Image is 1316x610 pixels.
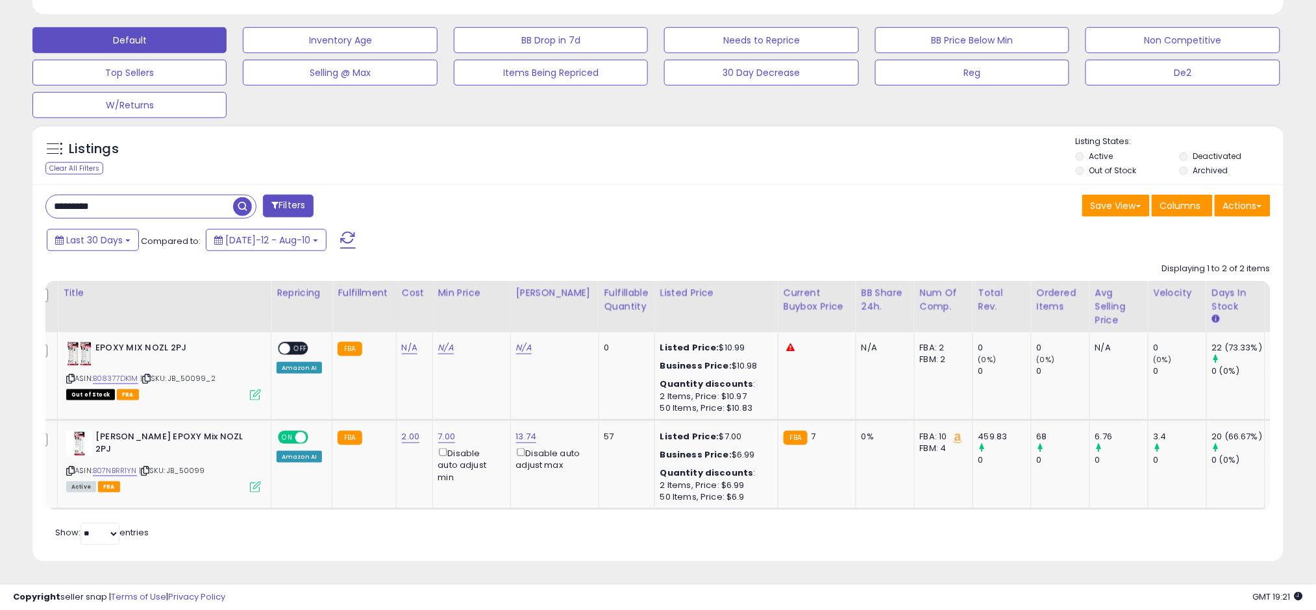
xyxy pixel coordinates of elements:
[1154,365,1206,377] div: 0
[1086,27,1280,53] button: Non Competitive
[1095,342,1138,354] div: N/A
[875,60,1069,86] button: Reg
[66,342,261,399] div: ASIN:
[660,491,768,503] div: 50 Items, Price: $6.9
[784,431,808,445] small: FBA
[978,342,1031,354] div: 0
[1154,342,1206,354] div: 0
[66,342,92,366] img: 51RiIBdy6-L._SL40_.jpg
[660,467,768,479] div: :
[66,431,261,491] div: ASIN:
[978,365,1031,377] div: 0
[920,354,963,365] div: FBM: 2
[660,449,768,461] div: $6.99
[660,378,768,390] div: :
[277,451,322,463] div: Amazon AI
[978,354,997,365] small: (0%)
[516,430,537,443] a: 13.74
[95,342,253,358] b: EPOXY MIX NOZL 2PJ
[438,430,456,443] a: 7.00
[604,342,645,354] div: 0
[1037,286,1084,313] div: Ordered Items
[660,480,768,491] div: 2 Items, Price: $6.99
[1076,136,1284,148] p: Listing States:
[338,286,390,300] div: Fulfillment
[920,342,963,354] div: FBA: 2
[93,465,137,476] a: B07NBRR1YN
[660,378,754,390] b: Quantity discounts
[920,431,963,443] div: FBA: 10
[1037,454,1089,466] div: 0
[660,360,732,372] b: Business Price:
[13,591,60,603] strong: Copyright
[32,60,227,86] button: Top Sellers
[660,360,768,372] div: $10.98
[1089,151,1113,162] label: Active
[438,341,454,354] a: N/A
[225,234,310,247] span: [DATE]-12 - Aug-10
[1095,454,1148,466] div: 0
[1212,342,1265,354] div: 22 (73.33%)
[660,467,754,479] b: Quantity discounts
[516,446,589,471] div: Disable auto adjust max
[1212,313,1220,325] small: Days In Stock.
[45,162,103,175] div: Clear All Filters
[454,27,648,53] button: BB Drop in 7d
[32,92,227,118] button: W/Returns
[1154,354,1172,365] small: (0%)
[98,482,120,493] span: FBA
[1193,151,1241,162] label: Deactivated
[306,432,327,443] span: OFF
[95,431,253,458] b: [PERSON_NAME] EPOXY Mix NOZL 2PJ
[1253,591,1303,603] span: 2025-09-10 19:21 GMT
[438,446,501,483] div: Disable auto adjust min
[111,591,166,603] a: Terms of Use
[277,286,327,300] div: Repricing
[93,373,138,384] a: B08377DK1M
[811,430,815,443] span: 7
[978,286,1026,313] div: Total Rev.
[1212,286,1260,313] div: Days In Stock
[55,527,149,539] span: Show: entries
[978,431,1031,443] div: 459.83
[438,286,505,300] div: Min Price
[243,60,437,86] button: Selling @ Max
[140,373,216,384] span: | SKU: JB_50099_2
[660,286,773,300] div: Listed Price
[862,431,904,443] div: 0%
[454,60,648,86] button: Items Being Repriced
[290,343,311,354] span: OFF
[1154,286,1201,300] div: Velocity
[402,430,420,443] a: 2.00
[1095,286,1143,327] div: Avg Selling Price
[920,286,967,313] div: Num of Comp.
[1154,431,1206,443] div: 3.4
[402,286,427,300] div: Cost
[1089,165,1137,176] label: Out of Stock
[338,431,362,445] small: FBA
[47,229,139,251] button: Last 30 Days
[263,195,314,217] button: Filters
[1212,454,1265,466] div: 0 (0%)
[139,465,205,476] span: | SKU: JB_50099
[1037,365,1089,377] div: 0
[1160,199,1201,212] span: Columns
[1037,354,1055,365] small: (0%)
[660,341,719,354] b: Listed Price:
[1037,431,1089,443] div: 68
[63,286,266,300] div: Title
[875,27,1069,53] button: BB Price Below Min
[920,443,963,454] div: FBM: 4
[66,431,92,457] img: 41rSl-Ua4WL._SL40_.jpg
[660,342,768,354] div: $10.99
[604,431,645,443] div: 57
[66,389,115,400] span: All listings that are currently out of stock and unavailable for purchase on Amazon
[1152,195,1213,217] button: Columns
[660,448,732,461] b: Business Price:
[1082,195,1150,217] button: Save View
[279,432,295,443] span: ON
[862,286,909,313] div: BB Share 24h.
[1193,165,1228,176] label: Archived
[32,27,227,53] button: Default
[117,389,139,400] span: FBA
